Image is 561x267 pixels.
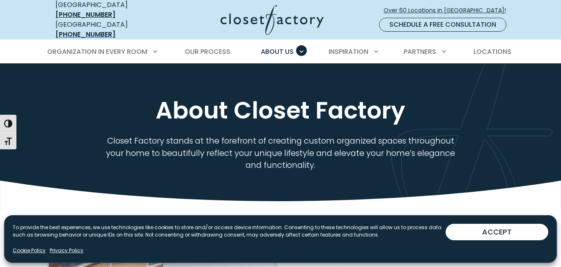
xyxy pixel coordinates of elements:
[41,40,520,63] nav: Primary Menu
[55,20,156,39] div: [GEOGRAPHIC_DATA]
[404,47,436,56] span: Partners
[383,3,513,18] a: Over 60 Locations in [GEOGRAPHIC_DATA]!
[379,18,506,32] a: Schedule a Free Consultation
[54,95,507,125] h1: About Closet Factory
[329,47,368,56] span: Inspiration
[55,30,115,39] a: [PHONE_NUMBER]
[55,10,115,19] a: [PHONE_NUMBER]
[261,47,294,56] span: About Us
[92,135,469,172] p: Closet Factory stands at the forefront of creating custom organized spaces throughout your home t...
[221,5,324,35] img: Closet Factory Logo
[474,47,511,56] span: Locations
[47,47,147,56] span: Organization in Every Room
[446,224,548,240] button: ACCEPT
[384,6,513,15] span: Over 60 Locations in [GEOGRAPHIC_DATA]!
[13,247,46,254] a: Cookie Policy
[13,224,446,239] p: To provide the best experiences, we use technologies like cookies to store and/or access device i...
[185,47,230,56] span: Our Process
[50,247,83,254] a: Privacy Policy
